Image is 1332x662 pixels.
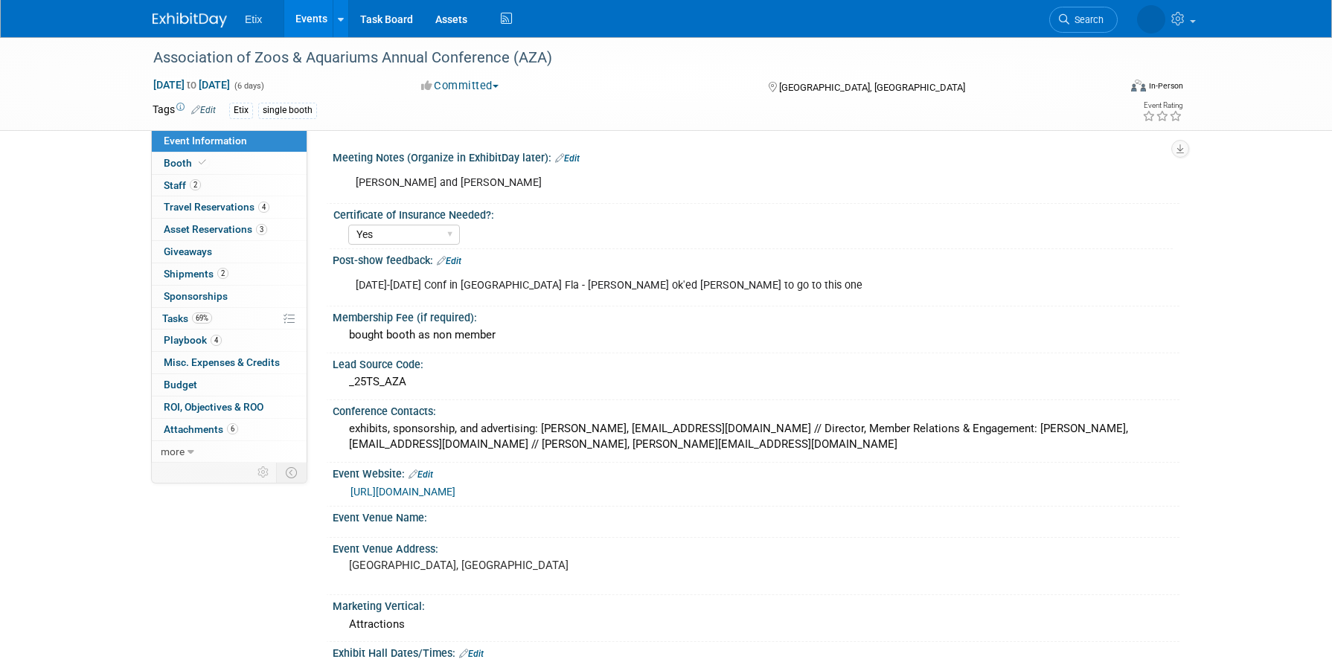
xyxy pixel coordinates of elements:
a: Edit [437,256,461,266]
span: 4 [211,335,222,346]
a: Edit [459,649,484,659]
span: Event Information [164,135,247,147]
span: [DATE] [DATE] [153,78,231,91]
a: Attachments6 [152,419,307,440]
span: Sponsorships [164,290,228,302]
span: Etix [245,13,262,25]
div: Event Rating [1142,102,1182,109]
span: Search [1069,14,1104,25]
span: 69% [192,312,212,324]
span: 2 [190,179,201,190]
button: Committed [416,78,505,94]
div: In-Person [1148,80,1183,91]
span: Attachments [164,423,238,435]
a: Giveaways [152,241,307,263]
span: ROI, Objectives & ROO [164,401,263,413]
span: 4 [258,202,269,213]
a: Booth [152,152,307,174]
div: Conference Contacts: [333,400,1179,419]
div: Lead Source Code: [333,353,1179,372]
span: Booth [164,157,209,169]
div: bought booth as non member [344,324,1168,347]
a: Edit [191,105,216,115]
td: Toggle Event Tabs [277,463,307,482]
div: Meeting Notes (Organize in ExhibitDay later): [333,147,1179,166]
div: Certificate of Insurance Needed?: [333,204,1173,222]
span: Giveaways [164,245,212,257]
a: Misc. Expenses & Credits [152,352,307,373]
pre: [GEOGRAPHIC_DATA], [GEOGRAPHIC_DATA] [349,559,669,572]
span: Asset Reservations [164,223,267,235]
a: Shipments2 [152,263,307,285]
div: Association of Zoos & Aquariums Annual Conference (AZA) [148,45,1095,71]
span: Travel Reservations [164,201,269,213]
div: Post-show feedback: [333,249,1179,269]
a: Budget [152,374,307,396]
span: Staff [164,179,201,191]
a: Asset Reservations3 [152,219,307,240]
div: Etix [229,103,253,118]
div: Event Venue Name: [333,507,1179,525]
a: Playbook4 [152,330,307,351]
div: Membership Fee (if required): [333,306,1179,325]
div: _25TS_AZA [344,370,1168,393]
a: Travel Reservations4 [152,196,307,218]
a: Edit [555,153,580,164]
a: Sponsorships [152,286,307,307]
span: Misc. Expenses & Credits [164,356,280,368]
span: [GEOGRAPHIC_DATA], [GEOGRAPHIC_DATA] [779,82,965,93]
a: Search [1049,7,1118,33]
div: Event Website: [333,463,1179,482]
span: Budget [164,379,197,391]
img: ExhibitDay [153,13,227,28]
a: Event Information [152,130,307,152]
span: 6 [227,423,238,434]
div: Attractions [344,613,1168,636]
img: Format-Inperson.png [1131,80,1146,91]
span: (6 days) [233,81,264,91]
td: Personalize Event Tab Strip [251,463,277,482]
div: Exhibit Hall Dates/Times: [333,642,1179,661]
div: Event Format [1030,77,1183,100]
a: [URL][DOMAIN_NAME] [350,486,455,498]
span: 2 [217,268,228,279]
div: [DATE]-[DATE] Conf in [GEOGRAPHIC_DATA] Fla - [PERSON_NAME] ok'ed [PERSON_NAME] to go to this one [345,271,1016,301]
a: ROI, Objectives & ROO [152,396,307,418]
div: exhibits, sponsorship, and advertising: [PERSON_NAME], [EMAIL_ADDRESS][DOMAIN_NAME] // Director, ... [344,417,1168,457]
div: Marketing Vertical: [333,595,1179,614]
div: [PERSON_NAME] and [PERSON_NAME] [345,168,1016,198]
img: Wendy Beasley [1137,5,1165,33]
a: Edit [409,469,433,480]
a: Tasks69% [152,308,307,330]
td: Tags [153,102,216,119]
i: Booth reservation complete [199,158,206,167]
span: to [185,79,199,91]
span: more [161,446,185,457]
div: Event Venue Address: [333,538,1179,556]
a: Staff2 [152,175,307,196]
span: Tasks [162,312,212,324]
a: more [152,441,307,463]
span: 3 [256,224,267,235]
span: Shipments [164,268,228,280]
span: Playbook [164,334,222,346]
div: single booth [258,103,317,118]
